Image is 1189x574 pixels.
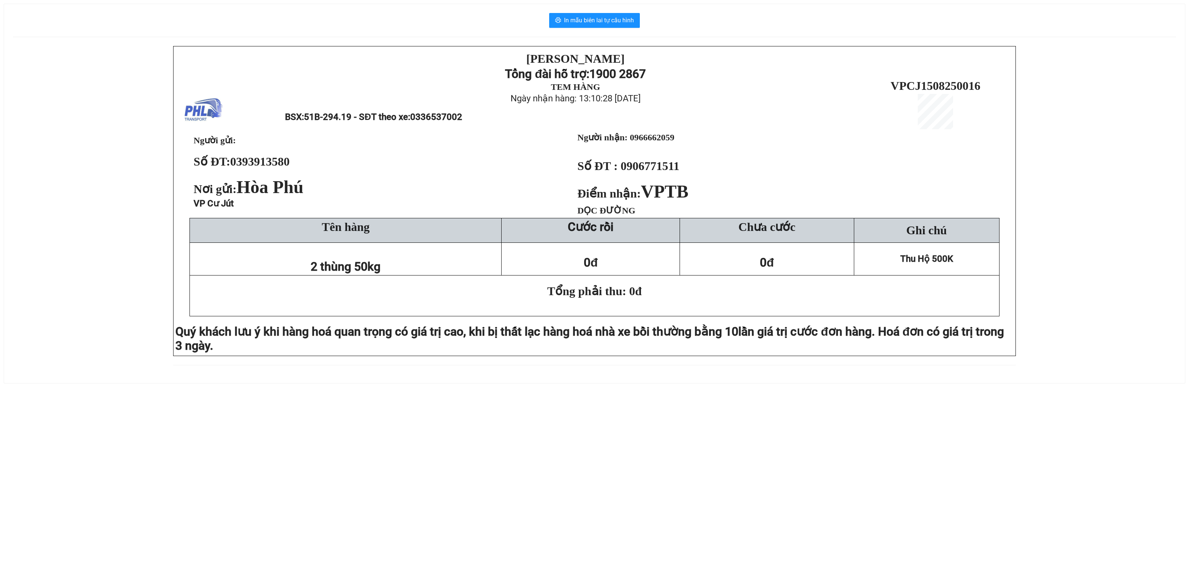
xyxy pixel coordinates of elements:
span: Ghi chú [906,224,947,237]
span: Ngày nhận hàng: 13:10:28 [DATE] [511,93,641,104]
span: 51B-294.19 - SĐT theo xe: [304,112,462,122]
span: 0đ [584,255,598,270]
strong: 1900 2867 [589,67,646,81]
span: Thu Hộ 500K [900,254,953,264]
strong: Tổng đài hỗ trợ: [505,67,589,81]
strong: Điểm nhận: [577,187,689,200]
span: Chưa cước [738,220,795,234]
span: 0906771511 [621,159,679,173]
strong: Số ĐT : [577,159,618,173]
span: DỌC ĐƯỜNG [577,206,635,215]
span: BSX: [285,112,462,122]
strong: [PERSON_NAME] [526,52,625,65]
span: VPTB [641,182,689,201]
span: Hòa Phú [237,177,304,197]
span: lần giá trị cước đơn hàng. Hoá đơn có giá trị trong 3 ngày. [175,324,1004,353]
span: 0966662059 [630,133,674,142]
span: VPCJ1508250016 [891,79,981,92]
button: printerIn mẫu biên lai tự cấu hình [549,13,640,28]
span: Tổng phải thu: 0đ [547,284,642,298]
strong: Người nhận: [577,133,628,142]
span: Người gửi: [194,136,236,145]
strong: TEM HÀNG [551,82,600,92]
strong: Cước rồi [568,220,613,234]
span: Quý khách lưu ý khi hàng hoá quan trọng có giá trị cao, khi bị thất lạc hàng hoá nhà xe bồi thườn... [175,324,738,339]
span: In mẫu biên lai tự cấu hình [564,16,634,25]
span: 2 thùng 50kg [311,260,380,274]
span: printer [555,17,561,24]
span: Nơi gửi: [194,182,307,196]
span: VP Cư Jút [194,198,234,209]
span: 0336537002 [410,112,462,122]
span: Tên hàng [322,220,370,234]
span: 0đ [760,255,774,270]
span: 0393913580 [230,155,290,168]
strong: Số ĐT: [194,155,290,168]
img: logo [185,92,222,129]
